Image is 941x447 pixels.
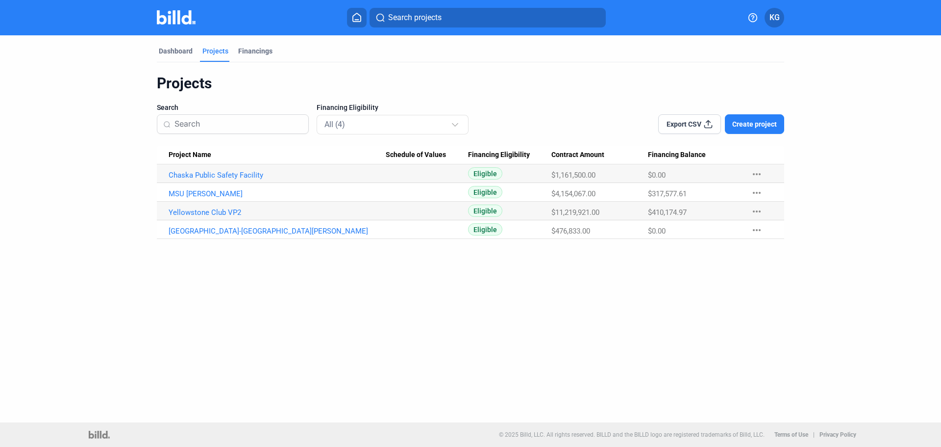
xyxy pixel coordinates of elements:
span: $1,161,500.00 [551,171,595,180]
span: $4,154,067.00 [551,189,595,198]
button: Search projects [370,8,606,27]
mat-icon: more_horiz [751,168,763,180]
div: Contract Amount [551,151,648,159]
span: Financing Eligibility [317,103,378,112]
button: Export CSV [658,114,721,134]
span: Financing Eligibility [468,151,530,159]
mat-icon: more_horiz [751,187,763,199]
span: $11,219,921.00 [551,208,599,217]
a: Yellowstone Club VP2 [169,208,386,217]
span: $0.00 [648,227,666,236]
div: Schedule of Values [386,151,469,159]
a: MSU [PERSON_NAME] [169,189,386,198]
span: $0.00 [648,171,666,180]
div: Projects [202,46,228,56]
span: Export CSV [667,119,701,129]
span: Eligible [468,167,502,180]
div: Project Name [169,151,386,159]
div: Financing Eligibility [468,151,551,159]
mat-icon: more_horiz [751,206,763,217]
div: Financing Balance [648,151,741,159]
b: Privacy Policy [819,431,856,438]
mat-icon: more_horiz [751,224,763,236]
span: Eligible [468,205,502,217]
span: Eligible [468,223,502,236]
mat-select-trigger: All (4) [324,120,345,129]
div: Financings [238,46,272,56]
span: Create project [732,119,777,129]
input: Search [174,114,302,134]
a: [GEOGRAPHIC_DATA]-[GEOGRAPHIC_DATA][PERSON_NAME] [169,227,386,236]
span: Financing Balance [648,151,706,159]
span: Eligible [468,186,502,198]
a: Chaska Public Safety Facility [169,171,386,180]
span: $410,174.97 [648,208,687,217]
span: Search [157,103,178,112]
div: Projects [157,74,784,93]
span: Search projects [388,12,442,24]
span: Schedule of Values [386,151,446,159]
button: Create project [725,114,784,134]
span: Project Name [169,151,211,159]
img: logo [89,431,110,439]
img: Billd Company Logo [157,10,196,25]
span: KG [769,12,780,24]
span: Contract Amount [551,151,604,159]
div: Dashboard [159,46,193,56]
span: $476,833.00 [551,227,590,236]
p: | [813,431,815,438]
span: $317,577.61 [648,189,687,198]
button: KG [765,8,784,27]
p: © 2025 Billd, LLC. All rights reserved. BILLD and the BILLD logo are registered trademarks of Bil... [499,431,765,438]
b: Terms of Use [774,431,808,438]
